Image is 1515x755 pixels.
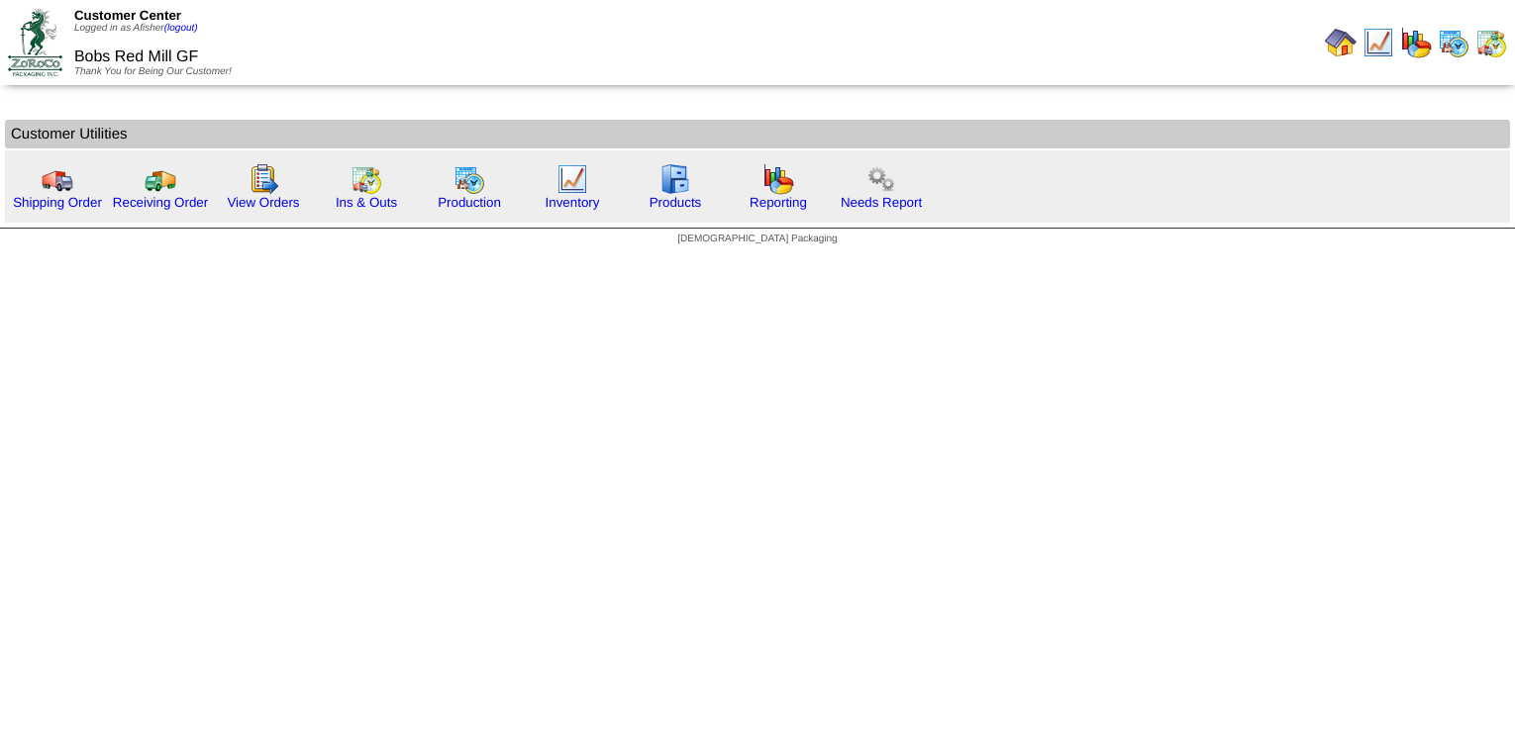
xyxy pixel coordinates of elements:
[164,23,198,34] a: (logout)
[1475,27,1507,58] img: calendarinout.gif
[865,163,897,195] img: workflow.png
[248,163,279,195] img: workorder.gif
[650,195,702,210] a: Products
[1438,27,1469,58] img: calendarprod.gif
[762,163,794,195] img: graph.gif
[74,66,232,77] span: Thank You for Being Our Customer!
[546,195,600,210] a: Inventory
[74,48,198,65] span: Bobs Red Mill GF
[438,195,501,210] a: Production
[351,163,382,195] img: calendarinout.gif
[1325,27,1357,58] img: home.gif
[13,195,102,210] a: Shipping Order
[1400,27,1432,58] img: graph.gif
[74,23,198,34] span: Logged in as Afisher
[227,195,299,210] a: View Orders
[42,163,73,195] img: truck.gif
[841,195,922,210] a: Needs Report
[113,195,208,210] a: Receiving Order
[5,120,1510,148] td: Customer Utilities
[1363,27,1394,58] img: line_graph.gif
[8,9,62,75] img: ZoRoCo_Logo(Green%26Foil)%20jpg.webp
[336,195,397,210] a: Ins & Outs
[556,163,588,195] img: line_graph.gif
[659,163,691,195] img: cabinet.gif
[145,163,176,195] img: truck2.gif
[677,234,837,244] span: [DEMOGRAPHIC_DATA] Packaging
[750,195,807,210] a: Reporting
[74,8,181,23] span: Customer Center
[454,163,485,195] img: calendarprod.gif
